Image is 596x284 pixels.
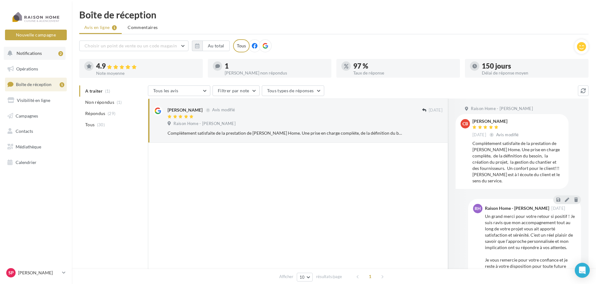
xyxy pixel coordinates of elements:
span: Campagnes [16,113,38,118]
a: Opérations [4,62,68,75]
span: Tous types de réponses [267,88,314,93]
div: Complètement satisfaite de la prestation de [PERSON_NAME] Home. Une prise en charge complète, de ... [472,140,564,184]
span: [DATE] [472,132,486,138]
div: Taux de réponse [353,71,455,75]
a: Médiathèque [4,140,68,153]
span: Tous [85,122,95,128]
div: Raison Home - [PERSON_NAME] [485,206,549,210]
button: Au total [192,41,230,51]
span: Avis modifié [212,108,235,113]
span: RH [475,205,481,212]
span: résultats/page [316,274,342,280]
div: 97 % [353,63,455,70]
div: Boîte de réception [79,10,589,19]
span: Commentaires [128,24,158,31]
button: 10 [297,273,313,282]
button: Nouvelle campagne [5,30,67,40]
div: Note moyenne [96,71,198,75]
span: Contacts [16,128,33,134]
div: Complètement satisfaite de la prestation de [PERSON_NAME] Home. Une prise en charge complète, de ... [168,130,402,136]
span: Tous les avis [153,88,178,93]
a: Sp [PERSON_NAME] [5,267,67,279]
span: Notifications [17,51,42,56]
div: [PERSON_NAME] [472,119,520,123]
button: Notifications 2 [4,47,66,60]
span: (1) [117,100,122,105]
span: Boîte de réception [16,82,51,87]
span: Médiathèque [16,144,41,149]
div: Délai de réponse moyen [482,71,584,75]
span: Afficher [279,274,293,280]
button: Tous les avis [148,85,210,96]
p: [PERSON_NAME] [18,270,60,276]
div: Open Intercom Messenger [575,263,590,278]
a: Visibilité en ligne [4,94,68,107]
span: Non répondus [85,99,114,105]
span: Sp [8,270,14,276]
button: Tous types de réponses [262,85,324,96]
div: Tous [233,39,250,52]
a: Campagnes [4,109,68,123]
span: (29) [108,111,115,116]
button: Filtrer par note [213,85,260,96]
div: 150 jours [482,63,584,70]
div: [PERSON_NAME] non répondus [225,71,326,75]
div: 2 [58,51,63,56]
span: [DATE] [429,108,442,113]
span: Choisir un point de vente ou un code magasin [85,43,177,48]
button: Au total [203,41,230,51]
span: Raison Home - [PERSON_NAME] [173,121,236,127]
button: Choisir un point de vente ou un code magasin [79,41,188,51]
span: Visibilité en ligne [17,98,50,103]
span: Répondus [85,110,105,117]
div: 4.9 [96,63,198,70]
span: Raison Home - [PERSON_NAME] [471,106,533,112]
a: Contacts [4,125,68,138]
span: Avis modifié [496,132,519,137]
span: CB [462,121,468,127]
div: 1 [60,82,64,87]
span: 1 [365,272,375,282]
span: (30) [97,122,105,127]
div: 1 [225,63,326,70]
span: Opérations [16,66,38,71]
span: 10 [300,275,305,280]
a: Boîte de réception1 [4,78,68,91]
span: Calendrier [16,160,37,165]
div: [PERSON_NAME] [168,107,203,113]
a: Calendrier [4,156,68,169]
span: [DATE] [551,206,565,210]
